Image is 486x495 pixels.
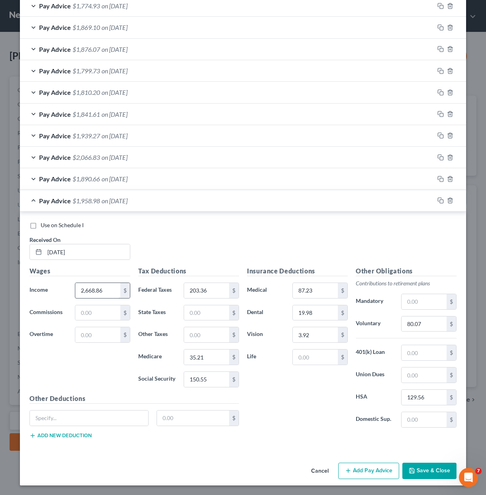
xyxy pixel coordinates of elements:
span: on [DATE] [102,24,127,31]
label: Medicare [134,349,180,365]
span: Pay Advice [39,88,71,96]
label: Other Taxes [134,327,180,343]
div: $ [229,411,239,426]
span: $2,066.83 [73,153,100,161]
span: $1,939.27 [73,132,100,139]
span: Pay Advice [39,2,71,10]
span: $1,876.07 [73,45,100,53]
label: Life [243,349,288,365]
span: on [DATE] [102,2,127,10]
p: Contributions to retirement plans [356,279,457,287]
input: 0.00 [293,327,338,342]
input: 0.00 [402,367,447,383]
span: Pay Advice [39,175,71,183]
span: on [DATE] [102,110,127,118]
div: $ [229,372,239,387]
h5: Other Deductions [29,394,239,404]
span: on [DATE] [102,88,127,96]
span: $1,890.66 [73,175,100,183]
span: Pay Advice [39,45,71,53]
span: $1,841.61 [73,110,100,118]
div: $ [338,350,347,365]
div: $ [229,350,239,365]
div: $ [120,327,130,342]
div: $ [447,367,456,383]
div: $ [338,283,347,298]
span: on [DATE] [102,197,127,204]
label: State Taxes [134,305,180,321]
span: Use on Schedule I [41,222,84,228]
h5: Other Obligations [356,266,457,276]
div: $ [229,305,239,320]
input: 0.00 [293,283,338,298]
input: 0.00 [184,350,229,365]
label: Federal Taxes [134,283,180,299]
span: $1,799.73 [73,67,100,75]
input: 0.00 [75,305,120,320]
button: Add new deduction [29,432,92,439]
span: $1,774.93 [73,2,100,10]
input: 0.00 [402,294,447,309]
input: 0.00 [402,316,447,332]
input: 0.00 [293,305,338,320]
span: on [DATE] [102,153,127,161]
label: Social Security [134,371,180,387]
input: 0.00 [402,412,447,427]
button: Save & Close [402,463,457,479]
span: Pay Advice [39,24,71,31]
span: Pay Advice [39,67,71,75]
div: $ [447,294,456,309]
span: on [DATE] [102,132,127,139]
h5: Tax Deductions [138,266,239,276]
span: Income [29,286,48,293]
input: 0.00 [184,283,229,298]
input: Specify... [30,411,148,426]
label: 401(k) Loan [352,345,397,361]
label: Dental [243,305,288,321]
input: MM/DD/YYYY [45,244,130,259]
span: on [DATE] [102,175,127,183]
div: $ [447,412,456,427]
input: 0.00 [184,305,229,320]
span: Received On [29,236,61,243]
label: HSA [352,389,397,405]
button: Add Pay Advice [338,463,399,479]
span: $1,869.10 [73,24,100,31]
div: $ [338,305,347,320]
input: 0.00 [184,327,229,342]
span: Pay Advice [39,153,71,161]
input: 0.00 [402,390,447,405]
div: $ [229,327,239,342]
span: 7 [475,468,482,474]
span: Pay Advice [39,197,71,204]
div: $ [447,316,456,332]
span: on [DATE] [102,45,127,53]
label: Union Dues [352,367,397,383]
div: $ [447,390,456,405]
div: $ [447,345,456,360]
input: 0.00 [75,283,120,298]
input: 0.00 [184,372,229,387]
label: Vision [243,327,288,343]
label: Domestic Sup. [352,412,397,428]
span: $1,810.20 [73,88,100,96]
input: 0.00 [402,345,447,360]
div: $ [229,283,239,298]
span: Pay Advice [39,132,71,139]
div: $ [120,305,130,320]
input: 0.00 [293,350,338,365]
label: Voluntary [352,316,397,332]
button: Cancel [305,464,335,479]
input: 0.00 [157,411,229,426]
div: $ [120,283,130,298]
span: on [DATE] [102,67,127,75]
label: Commissions [25,305,71,321]
h5: Wages [29,266,130,276]
label: Overtime [25,327,71,343]
label: Medical [243,283,288,299]
h5: Insurance Deductions [247,266,348,276]
label: Mandatory [352,294,397,310]
span: $1,958.98 [73,197,100,204]
div: $ [338,327,347,342]
iframe: Intercom live chat [459,468,478,487]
